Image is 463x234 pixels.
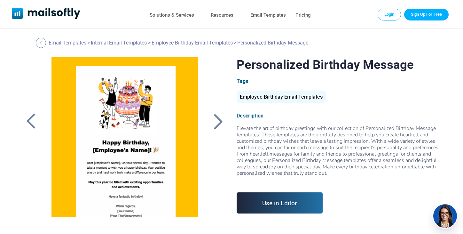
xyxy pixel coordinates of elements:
a: Pricing [295,11,311,20]
a: Back [36,38,48,48]
a: Email Templates [49,40,86,46]
a: Login [378,9,401,20]
h1: Personalized Birthday Message [237,57,440,72]
a: Mailsoftly [12,8,81,20]
a: Back [23,113,39,130]
a: Internal Email Templates [91,40,147,46]
a: Use in Editor [237,192,323,214]
a: Employee Birthday Email Templates [237,96,326,99]
a: Employee Birthday Email Templates [152,40,233,46]
a: Solutions & Services [150,11,194,20]
a: Personalized Birthday Message [43,57,206,217]
div: Elevate the art of birthday greetings with our collection of Personalized Birthday Message templa... [237,125,440,183]
a: Email Templates [250,11,286,20]
a: Trial [404,9,449,20]
div: Employee Birthday Email Templates [237,91,326,103]
div: Tags [237,78,440,84]
div: Description [237,113,440,119]
a: Resources [211,11,233,20]
a: Back [210,113,226,130]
